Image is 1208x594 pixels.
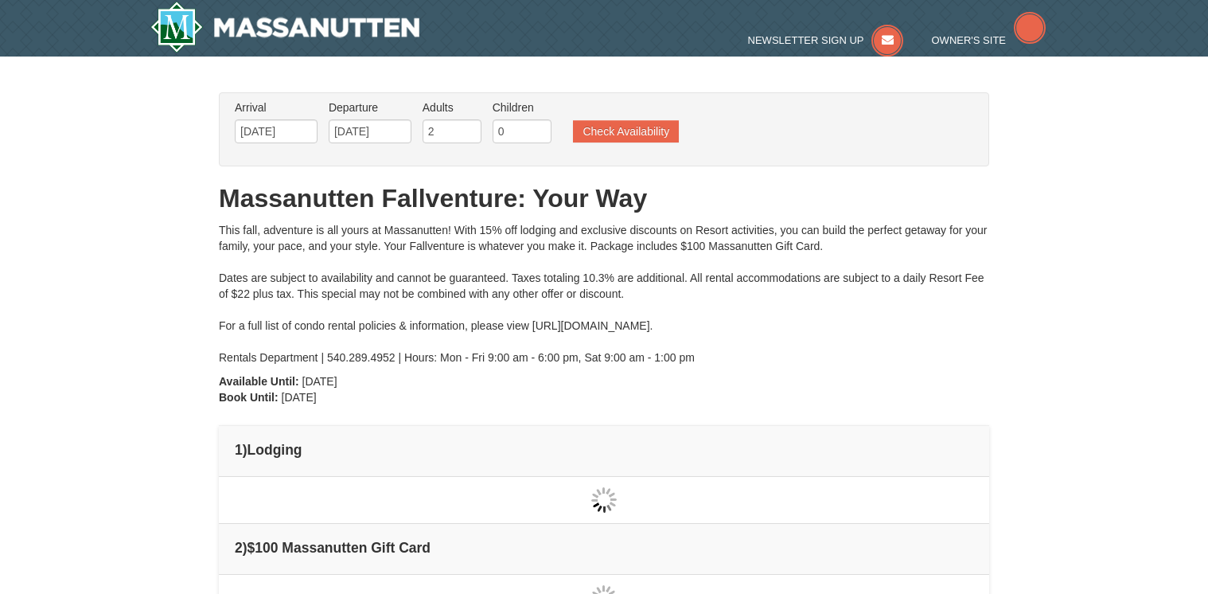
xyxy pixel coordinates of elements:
[235,100,318,115] label: Arrival
[591,487,617,513] img: wait gif
[219,375,299,388] strong: Available Until:
[243,540,247,556] span: )
[748,34,864,46] span: Newsletter Sign Up
[493,100,551,115] label: Children
[748,34,904,46] a: Newsletter Sign Up
[302,375,337,388] span: [DATE]
[219,182,989,214] h1: Massanutten Fallventure: Your Way
[219,222,989,365] div: This fall, adventure is all yours at Massanutten! With 15% off lodging and exclusive discounts on...
[150,2,419,53] img: Massanutten Resort Logo
[932,34,1046,46] a: Owner's Site
[243,442,247,458] span: )
[235,540,973,556] h4: 2 $100 Massanutten Gift Card
[932,34,1007,46] span: Owner's Site
[150,2,419,53] a: Massanutten Resort
[329,100,411,115] label: Departure
[423,100,481,115] label: Adults
[219,391,279,404] strong: Book Until:
[573,120,679,143] button: Check Availability
[282,391,317,404] span: [DATE]
[235,442,973,458] h4: 1 Lodging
